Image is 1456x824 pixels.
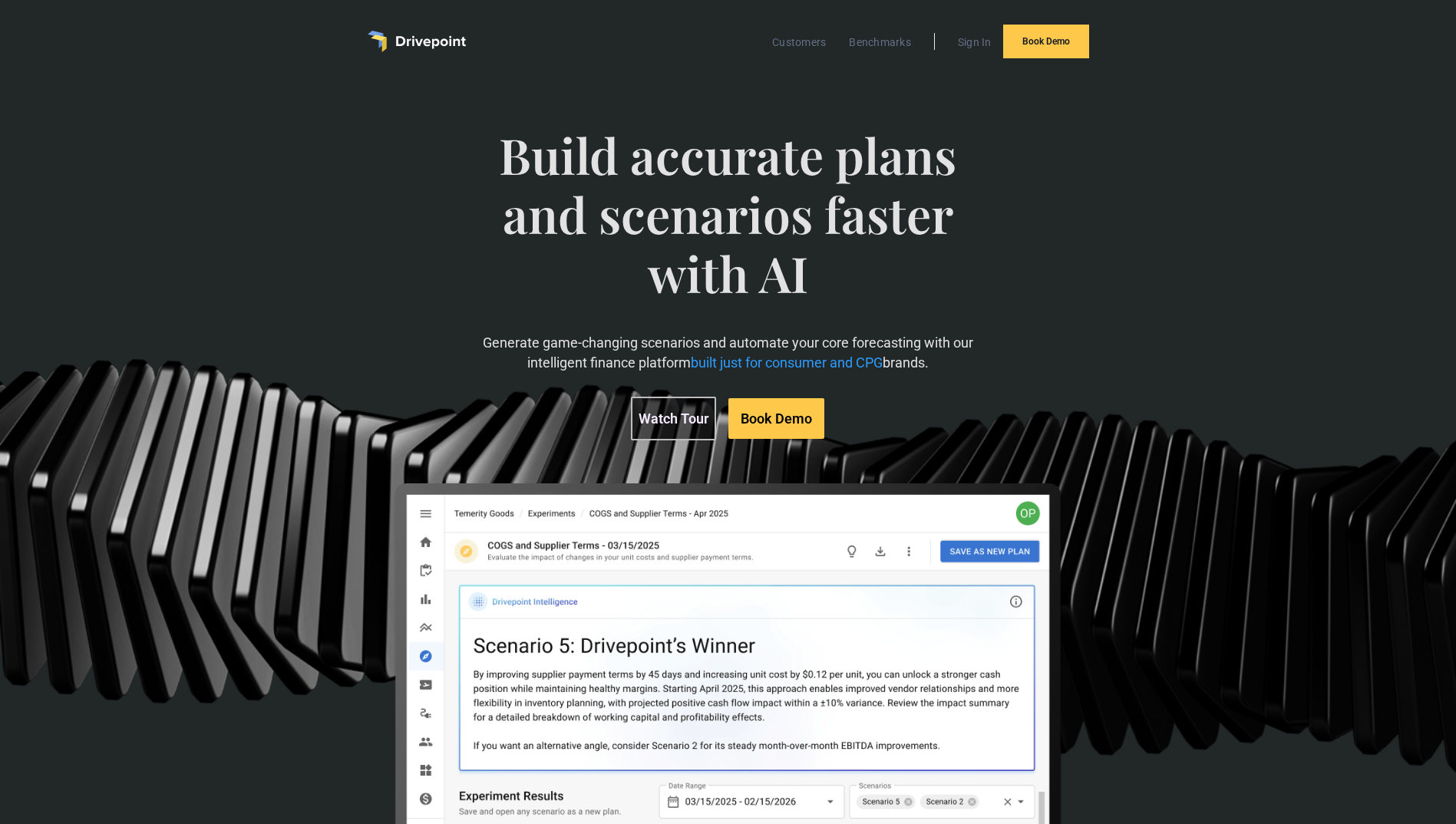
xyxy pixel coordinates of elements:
a: Customers [764,32,834,52]
a: Sign In [950,32,999,52]
a: home [368,31,466,52]
a: Book Demo [728,398,824,439]
a: Book Demo [1003,25,1089,58]
span: Build accurate plans and scenarios faster with AI [477,126,979,333]
a: Watch Tour [631,397,716,440]
a: Benchmarks [841,32,919,52]
p: Generate game-changing scenarios and automate your core forecasting with our intelligent finance ... [477,333,979,371]
span: built just for consumer and CPG [691,354,883,371]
